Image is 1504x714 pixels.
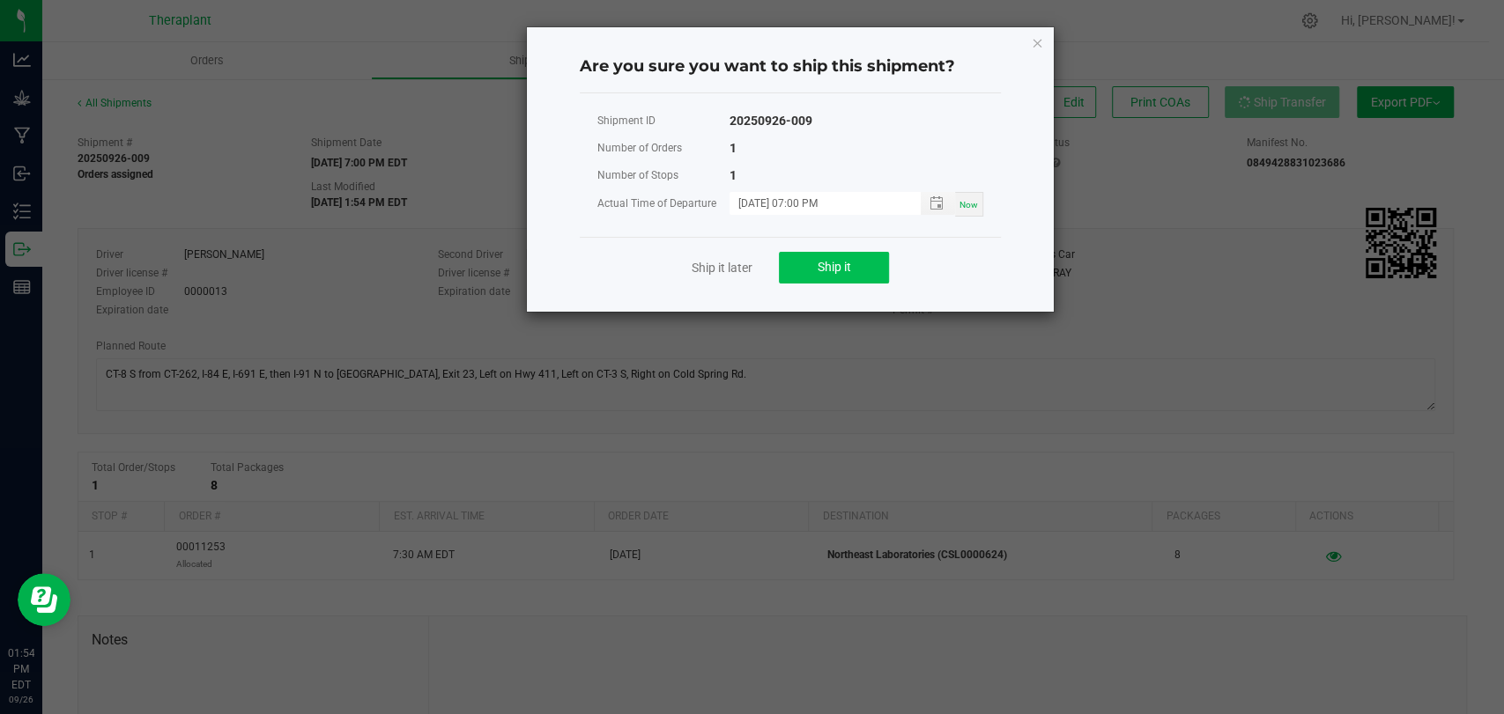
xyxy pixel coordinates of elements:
[921,192,955,214] span: Toggle popup
[597,165,730,187] div: Number of Stops
[597,193,730,215] div: Actual Time of Departure
[779,252,889,283] button: Ship it
[959,200,978,210] span: Now
[580,55,1001,78] h4: Are you sure you want to ship this shipment?
[730,110,812,132] div: 20250926-009
[818,260,851,274] span: Ship it
[597,137,730,159] div: Number of Orders
[1031,32,1043,53] button: Close
[730,192,902,214] input: MM/dd/yyyy HH:MM a
[692,259,752,276] a: Ship it later
[730,165,737,187] div: 1
[730,137,737,159] div: 1
[597,110,730,132] div: Shipment ID
[18,573,70,626] iframe: Resource center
